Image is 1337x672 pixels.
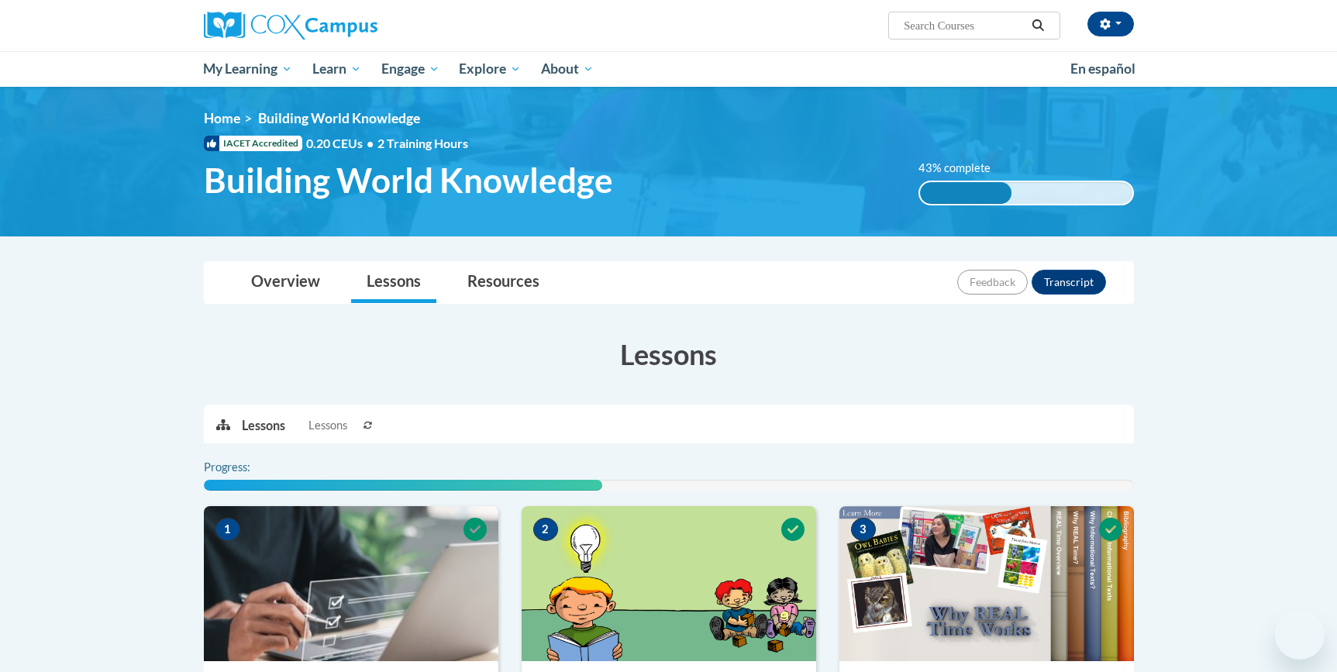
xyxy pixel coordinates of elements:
span: Lessons [308,417,347,434]
button: Search [1026,16,1049,35]
span: 1 [215,518,240,541]
div: Main menu [181,51,1157,87]
a: Overview [236,262,336,303]
h3: Lessons [204,335,1134,374]
span: Learn [312,60,361,78]
button: Transcript [1032,270,1106,295]
button: Feedback [957,270,1028,295]
span: Engage [381,60,439,78]
img: Course Image [204,506,498,661]
img: Course Image [522,506,816,661]
span: 0.20 CEUs [306,135,377,152]
label: 43% complete [918,160,1008,177]
span: My Learning [203,60,292,78]
a: Home [204,110,240,126]
button: Account Settings [1087,12,1134,36]
span: • [367,136,374,150]
img: Course Image [839,506,1134,661]
a: Lessons [351,262,436,303]
a: Explore [449,51,531,87]
a: Cox Campus [204,12,498,40]
span: Explore [459,60,521,78]
a: Learn [302,51,371,87]
div: 43% complete [920,182,1011,204]
span: 2 [533,518,558,541]
span: Building World Knowledge [204,160,613,201]
a: Resources [452,262,555,303]
span: 2 Training Hours [377,136,468,150]
span: Building World Knowledge [258,110,420,126]
label: Progress: [204,459,293,476]
span: About [541,60,594,78]
a: Engage [371,51,450,87]
a: En español [1060,53,1146,85]
span: En español [1070,60,1135,77]
span: 3 [851,518,876,541]
input: Search Courses [902,16,1026,35]
iframe: Button to launch messaging window [1275,610,1325,660]
span: IACET Accredited [204,136,302,151]
img: Cox Campus [204,12,377,40]
p: Lessons [242,417,285,434]
a: About [531,51,604,87]
a: My Learning [194,51,303,87]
